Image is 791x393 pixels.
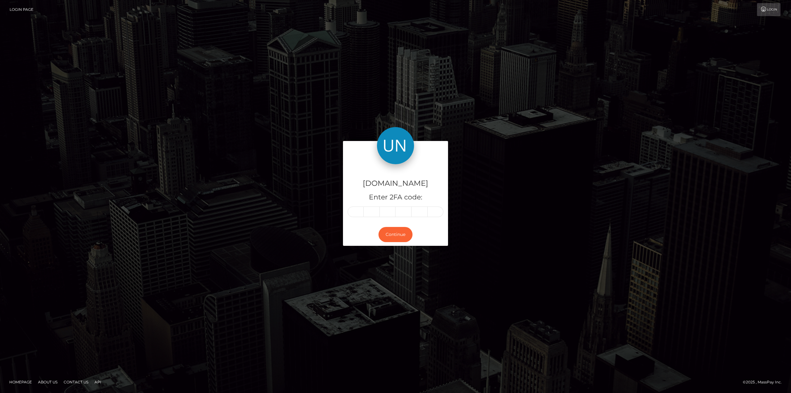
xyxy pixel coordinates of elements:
[348,193,443,202] h5: Enter 2FA code:
[92,377,104,387] a: API
[36,377,60,387] a: About Us
[7,377,34,387] a: Homepage
[10,3,33,16] a: Login Page
[377,127,414,164] img: Unlockt.me
[348,178,443,189] h4: [DOMAIN_NAME]
[743,379,786,386] div: © 2025 , MassPay Inc.
[379,227,412,242] button: Continue
[757,3,780,16] a: Login
[61,377,91,387] a: Contact Us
